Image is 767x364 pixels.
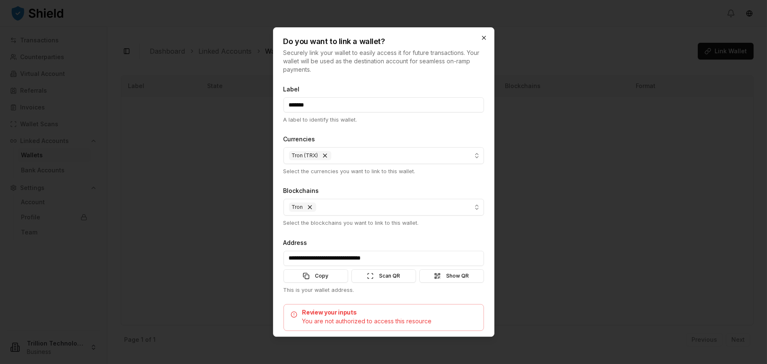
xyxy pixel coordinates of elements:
[307,204,313,211] button: Remove Tron
[283,187,319,194] label: Blockchains
[380,273,400,279] span: Scan QR
[283,49,484,74] p: Securely link your wallet to easily access it for future transactions. Your wallet will be used a...
[283,135,315,143] label: Currencies
[283,116,484,124] p: A label to identify this wallet.
[283,38,484,45] h2: Do you want to link a wallet?
[322,152,328,159] button: Remove Tron (TRX)
[283,86,300,93] label: Label
[283,269,348,283] button: Copy
[291,317,477,325] div: You are not authorized to access this resource
[447,273,469,279] span: Show QR
[283,219,484,227] p: Select the blockchains you want to link to this wallet.
[291,309,477,315] h5: Review your inputs
[419,269,484,283] button: Show QR
[289,203,316,212] div: Tron
[289,151,331,160] div: Tron (TRX)
[283,239,307,246] label: Address
[351,269,416,283] button: Scan QR
[283,286,484,294] p: This is your wallet address.
[283,167,484,175] p: Select the currencies you want to link to this wallet.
